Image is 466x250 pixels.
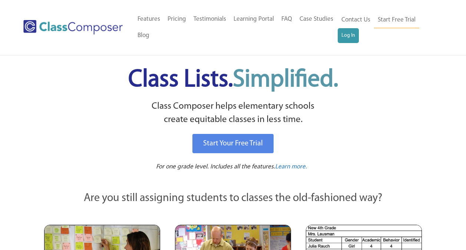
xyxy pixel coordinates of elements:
p: Are you still assigning students to classes the old-fashioned way? [44,190,422,207]
a: Case Studies [296,11,337,27]
span: Class Lists. [128,68,338,92]
a: Contact Us [338,12,374,28]
a: Start Your Free Trial [192,134,274,153]
a: Learn more. [275,162,307,172]
a: Features [134,11,164,27]
a: Blog [134,27,153,44]
a: FAQ [278,11,296,27]
p: Class Composer helps elementary schools create equitable classes in less time. [43,100,423,127]
a: Log In [338,28,359,43]
img: Class Composer [23,20,123,34]
a: Testimonials [190,11,230,27]
a: Pricing [164,11,190,27]
span: Simplified. [233,68,338,92]
nav: Header Menu [134,11,338,44]
span: Start Your Free Trial [203,140,263,147]
a: Learning Portal [230,11,278,27]
nav: Header Menu [338,12,437,43]
span: Learn more. [275,164,307,170]
span: For one grade level. Includes all the features. [156,164,275,170]
a: Start Free Trial [374,12,419,29]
